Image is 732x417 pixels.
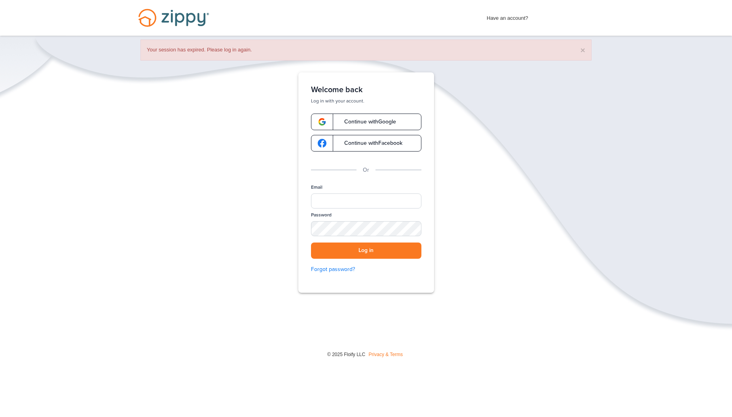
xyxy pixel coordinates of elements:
input: Password [311,221,421,236]
span: Continue with Google [336,119,396,125]
h1: Welcome back [311,85,421,95]
a: google-logoContinue withGoogle [311,114,421,130]
p: Log in with your account. [311,98,421,104]
span: Continue with Facebook [336,140,402,146]
p: Or [363,166,369,174]
a: google-logoContinue withFacebook [311,135,421,152]
img: google-logo [318,118,326,126]
label: Password [311,212,332,218]
span: Have an account? [487,10,528,23]
input: Email [311,193,421,208]
button: × [580,46,585,54]
label: Email [311,184,322,191]
a: Forgot password? [311,265,421,274]
a: Privacy & Terms [369,352,403,357]
div: Your session has expired. Please log in again. [140,40,592,61]
button: Log in [311,243,421,259]
span: © 2025 Floify LLC [327,352,365,357]
img: google-logo [318,139,326,148]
